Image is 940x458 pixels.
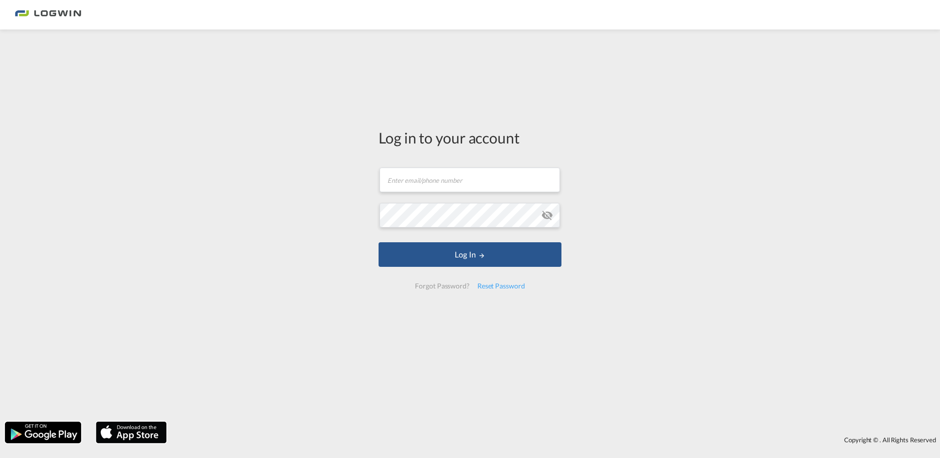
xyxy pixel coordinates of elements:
[379,127,561,148] div: Log in to your account
[15,4,81,26] img: 2761ae10d95411efa20a1f5e0282d2d7.png
[411,277,473,295] div: Forgot Password?
[4,421,82,444] img: google.png
[380,168,560,192] input: Enter email/phone number
[541,209,553,221] md-icon: icon-eye-off
[172,431,940,448] div: Copyright © . All Rights Reserved
[473,277,529,295] div: Reset Password
[95,421,168,444] img: apple.png
[379,242,561,267] button: LOGIN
